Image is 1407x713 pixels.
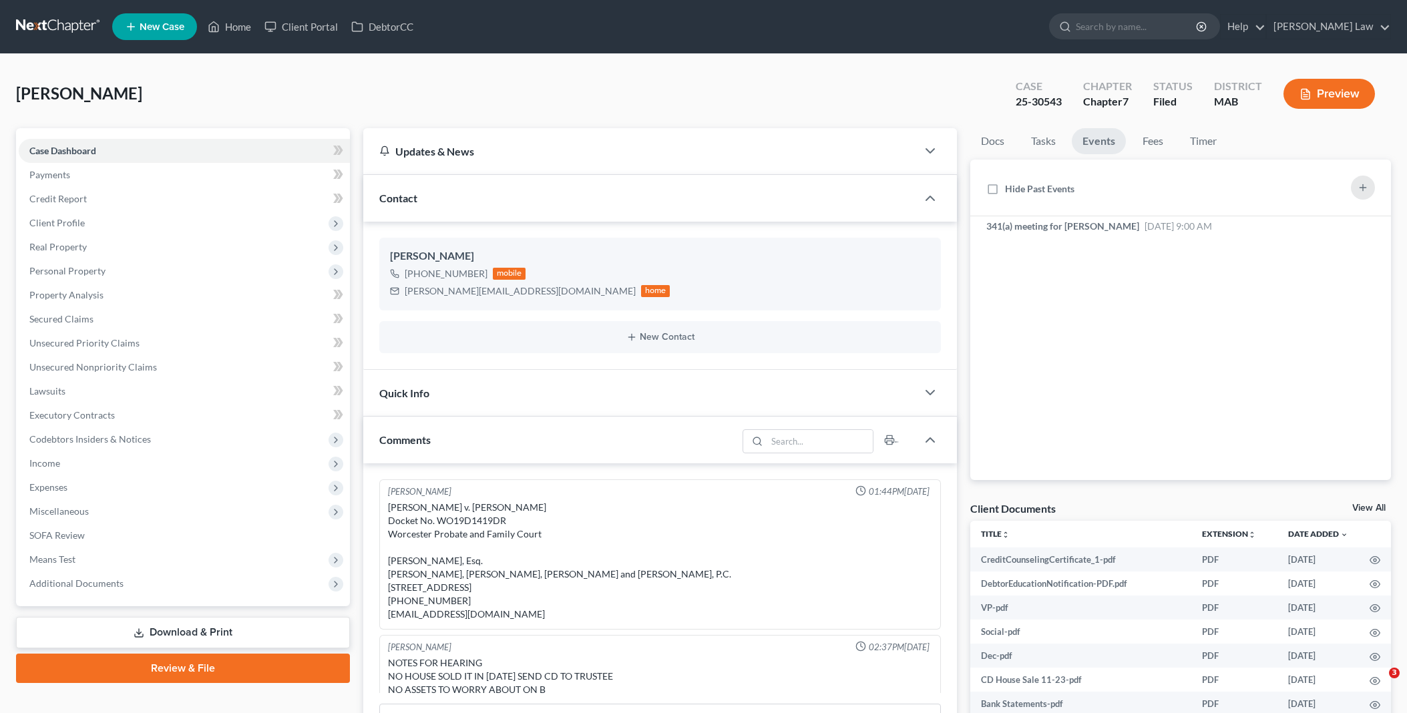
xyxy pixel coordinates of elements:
[29,313,93,324] span: Secured Claims
[29,337,140,348] span: Unsecured Priority Claims
[1153,79,1193,94] div: Status
[405,284,636,298] div: [PERSON_NAME][EMAIL_ADDRESS][DOMAIN_NAME]
[29,385,65,397] span: Lawsuits
[1277,668,1359,692] td: [DATE]
[1002,531,1010,539] i: unfold_more
[29,193,87,204] span: Credit Report
[970,547,1191,571] td: CreditCounselingCertificate_1-pdf
[1072,128,1126,154] a: Events
[1016,94,1062,109] div: 25-30543
[29,169,70,180] span: Payments
[1221,15,1265,39] a: Help
[493,268,526,280] div: mobile
[19,523,350,547] a: SOFA Review
[379,192,417,204] span: Contact
[29,145,96,156] span: Case Dashboard
[29,481,67,493] span: Expenses
[869,641,930,654] span: 02:37PM[DATE]
[1277,644,1359,668] td: [DATE]
[388,501,933,621] div: [PERSON_NAME] v. [PERSON_NAME] Docket No. WO19D1419DR Worcester Probate and Family Court [PERSON_...
[1277,571,1359,596] td: [DATE]
[16,83,142,103] span: [PERSON_NAME]
[29,553,75,565] span: Means Test
[1016,79,1062,94] div: Case
[1191,571,1277,596] td: PDF
[970,668,1191,692] td: CD House Sale 11-23-pdf
[388,485,451,498] div: [PERSON_NAME]
[29,361,157,373] span: Unsecured Nonpriority Claims
[1267,15,1390,39] a: [PERSON_NAME] Law
[1288,529,1348,539] a: Date Added expand_more
[767,430,873,453] input: Search...
[986,220,1139,232] span: 341(a) meeting for [PERSON_NAME]
[970,571,1191,596] td: DebtorEducationNotification-PDF.pdf
[29,433,151,445] span: Codebtors Insiders & Notices
[1145,220,1212,232] span: [DATE] 9:00 AM
[19,355,350,379] a: Unsecured Nonpriority Claims
[1005,183,1074,194] span: Hide Past Events
[390,332,931,342] button: New Contact
[1191,547,1277,571] td: PDF
[29,577,124,589] span: Additional Documents
[1191,644,1277,668] td: PDF
[29,289,104,300] span: Property Analysis
[970,596,1191,620] td: VP-pdf
[16,654,350,683] a: Review & File
[201,15,258,39] a: Home
[29,265,106,276] span: Personal Property
[29,505,89,517] span: Miscellaneous
[1191,596,1277,620] td: PDF
[1277,620,1359,644] td: [DATE]
[1191,668,1277,692] td: PDF
[1389,668,1400,678] span: 3
[970,620,1191,644] td: Social-pdf
[405,267,487,280] div: [PHONE_NUMBER]
[19,403,350,427] a: Executory Contracts
[1214,94,1262,109] div: MAB
[379,387,429,399] span: Quick Info
[1076,14,1198,39] input: Search by name...
[29,241,87,252] span: Real Property
[388,641,451,654] div: [PERSON_NAME]
[1277,547,1359,571] td: [DATE]
[641,285,670,297] div: home
[29,217,85,228] span: Client Profile
[379,433,431,446] span: Comments
[345,15,420,39] a: DebtorCC
[19,379,350,403] a: Lawsuits
[1277,596,1359,620] td: [DATE]
[970,644,1191,668] td: Dec-pdf
[16,617,350,648] a: Download & Print
[1179,128,1227,154] a: Timer
[1131,128,1174,154] a: Fees
[29,457,60,469] span: Income
[1214,79,1262,94] div: District
[1153,94,1193,109] div: Filed
[1248,531,1256,539] i: unfold_more
[1083,94,1132,109] div: Chapter
[1362,668,1394,700] iframe: Intercom live chat
[19,331,350,355] a: Unsecured Priority Claims
[1123,95,1129,107] span: 7
[1020,128,1066,154] a: Tasks
[29,409,115,421] span: Executory Contracts
[19,139,350,163] a: Case Dashboard
[19,187,350,211] a: Credit Report
[140,22,184,32] span: New Case
[970,501,1056,515] div: Client Documents
[1340,531,1348,539] i: expand_more
[390,248,931,264] div: [PERSON_NAME]
[1352,503,1386,513] a: View All
[19,163,350,187] a: Payments
[29,529,85,541] span: SOFA Review
[1283,79,1375,109] button: Preview
[981,529,1010,539] a: Titleunfold_more
[1083,79,1132,94] div: Chapter
[869,485,930,498] span: 01:44PM[DATE]
[19,283,350,307] a: Property Analysis
[1191,620,1277,644] td: PDF
[1202,529,1256,539] a: Extensionunfold_more
[379,144,901,158] div: Updates & News
[970,128,1015,154] a: Docs
[258,15,345,39] a: Client Portal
